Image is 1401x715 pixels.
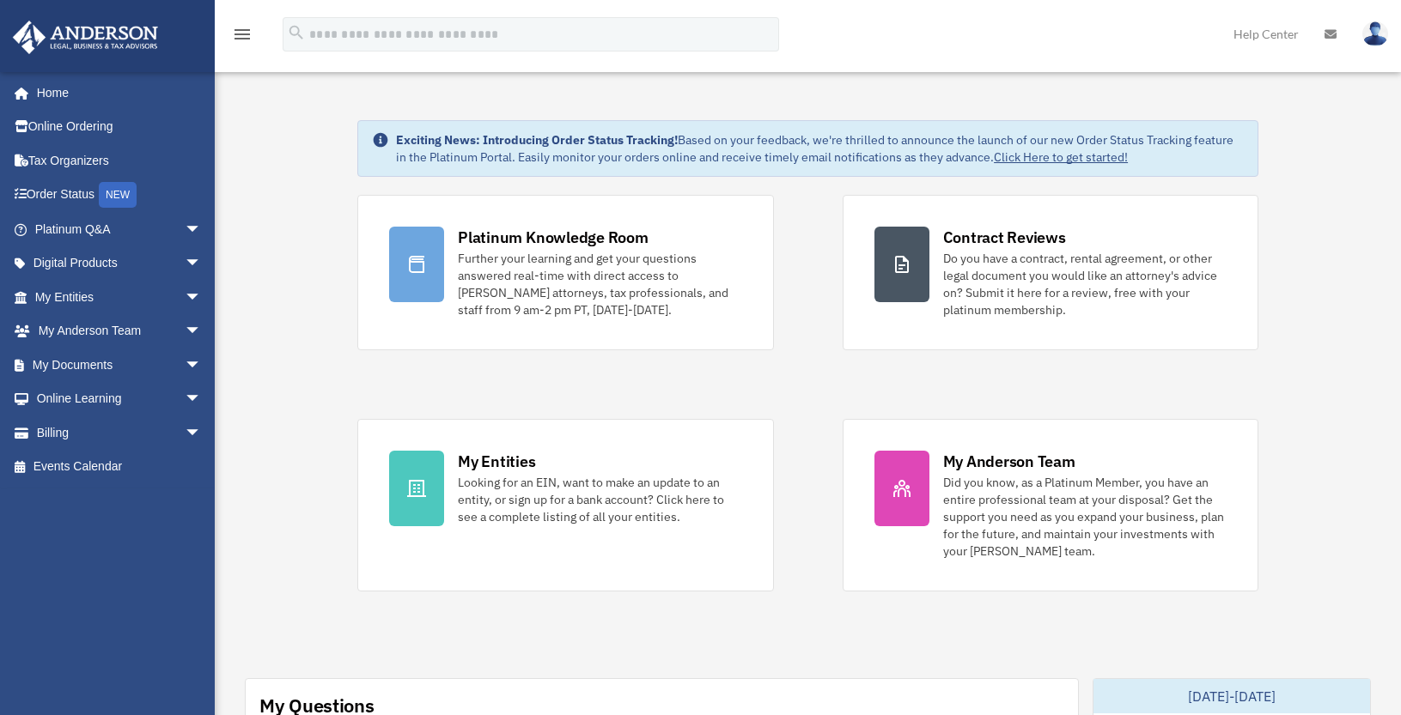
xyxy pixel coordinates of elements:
[185,348,219,383] span: arrow_drop_down
[843,419,1258,591] a: My Anderson Team Did you know, as a Platinum Member, you have an entire professional team at your...
[232,30,253,45] a: menu
[287,23,306,42] i: search
[12,450,228,484] a: Events Calendar
[8,21,163,54] img: Anderson Advisors Platinum Portal
[943,451,1075,472] div: My Anderson Team
[458,474,741,525] div: Looking for an EIN, want to make an update to an entity, or sign up for a bank account? Click her...
[943,250,1227,318] div: Do you have a contract, rental agreement, or other legal document you would like an attorney's ad...
[12,178,228,213] a: Order StatusNEW
[12,314,228,348] a: My Anderson Teamarrow_drop_down
[12,143,228,178] a: Tax Organizers
[12,415,228,450] a: Billingarrow_drop_down
[357,195,773,350] a: Platinum Knowledge Room Further your learning and get your questions answered real-time with dire...
[1362,21,1388,46] img: User Pic
[12,76,219,110] a: Home
[357,419,773,591] a: My Entities Looking for an EIN, want to make an update to an entity, or sign up for a bank accoun...
[99,182,137,208] div: NEW
[458,227,649,248] div: Platinum Knowledge Room
[458,451,535,472] div: My Entities
[185,382,219,417] span: arrow_drop_down
[458,250,741,318] div: Further your learning and get your questions answered real-time with direct access to [PERSON_NAM...
[185,246,219,282] span: arrow_drop_down
[12,246,228,281] a: Digital Productsarrow_drop_down
[943,474,1227,560] div: Did you know, as a Platinum Member, you have an entire professional team at your disposal? Get th...
[994,149,1128,165] a: Click Here to get started!
[943,227,1066,248] div: Contract Reviews
[185,212,219,247] span: arrow_drop_down
[396,131,1244,166] div: Based on your feedback, we're thrilled to announce the launch of our new Order Status Tracking fe...
[396,132,678,148] strong: Exciting News: Introducing Order Status Tracking!
[12,280,228,314] a: My Entitiesarrow_drop_down
[232,24,253,45] i: menu
[185,280,219,315] span: arrow_drop_down
[1093,679,1370,713] div: [DATE]-[DATE]
[12,348,228,382] a: My Documentsarrow_drop_down
[12,110,228,144] a: Online Ordering
[843,195,1258,350] a: Contract Reviews Do you have a contract, rental agreement, or other legal document you would like...
[185,415,219,451] span: arrow_drop_down
[12,212,228,246] a: Platinum Q&Aarrow_drop_down
[12,382,228,416] a: Online Learningarrow_drop_down
[185,314,219,349] span: arrow_drop_down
